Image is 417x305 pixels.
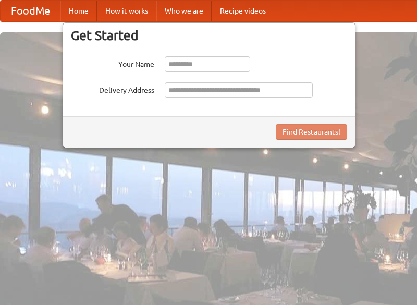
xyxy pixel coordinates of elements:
a: Recipe videos [212,1,274,21]
a: Who we are [156,1,212,21]
h3: Get Started [71,28,347,43]
a: Home [60,1,97,21]
label: Your Name [71,56,154,69]
button: Find Restaurants! [276,124,347,140]
label: Delivery Address [71,82,154,95]
a: How it works [97,1,156,21]
a: FoodMe [1,1,60,21]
